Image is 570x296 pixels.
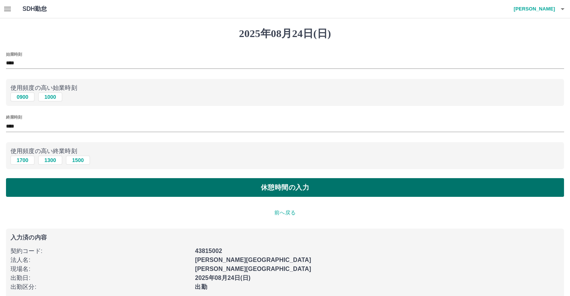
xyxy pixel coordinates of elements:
button: 1700 [10,156,34,165]
p: 法人名 : [10,256,190,265]
b: 出勤 [195,284,207,290]
p: 入力済の内容 [10,235,560,241]
b: 2025年08月24日(日) [195,275,250,281]
p: 使用頻度の高い始業時刻 [10,83,560,92]
button: 1000 [38,92,62,101]
button: 1500 [66,156,90,165]
p: 使用頻度の高い終業時刻 [10,147,560,156]
label: 始業時刻 [6,51,22,57]
h1: 2025年08月24日(日) [6,27,564,40]
b: [PERSON_NAME][GEOGRAPHIC_DATA] [195,266,311,272]
button: 1300 [38,156,62,165]
p: 契約コード : [10,247,190,256]
button: 0900 [10,92,34,101]
p: 前へ戻る [6,209,564,217]
b: [PERSON_NAME][GEOGRAPHIC_DATA] [195,257,311,263]
p: 出勤日 : [10,274,190,283]
b: 43815002 [195,248,222,254]
label: 終業時刻 [6,115,22,120]
p: 現場名 : [10,265,190,274]
p: 出勤区分 : [10,283,190,292]
button: 休憩時間の入力 [6,178,564,197]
